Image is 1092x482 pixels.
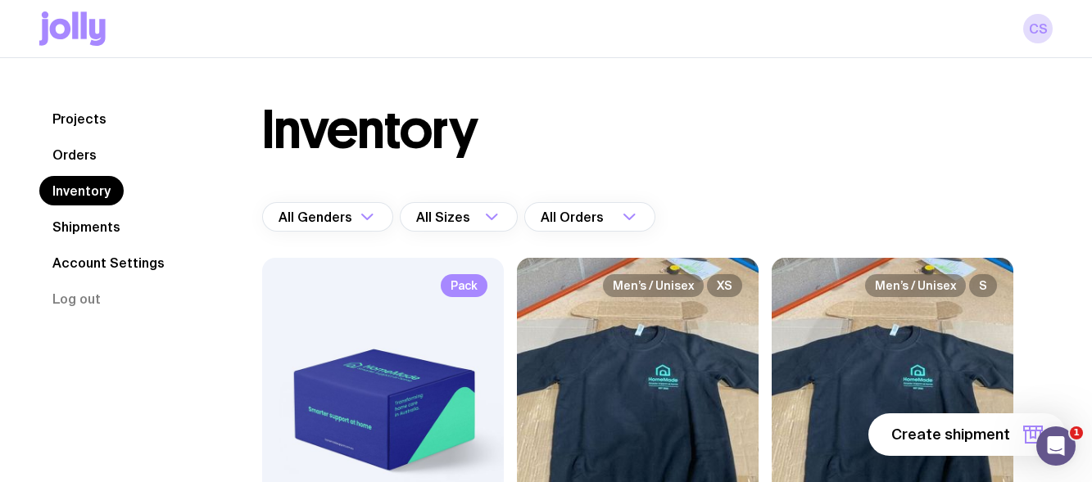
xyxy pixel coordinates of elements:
span: All Genders [279,202,356,232]
span: S [969,274,997,297]
a: CS [1023,14,1053,43]
button: Log out [39,284,114,313]
div: Search for option [262,202,393,232]
a: Inventory [39,176,124,205]
span: 1 [1070,426,1083,439]
a: Account Settings [39,248,178,277]
h1: Inventory [262,104,478,156]
span: Men’s / Unisex [865,274,966,297]
input: Search for option [607,202,618,232]
span: Pack [441,274,487,297]
div: Search for option [524,202,655,232]
button: Create shipment [868,413,1066,456]
input: Search for option [474,202,480,232]
span: Men’s / Unisex [603,274,704,297]
a: Shipments [39,212,134,241]
iframe: Intercom live chat [1036,426,1076,466]
a: Orders [39,140,110,169]
span: Create shipment [891,425,1010,444]
span: XS [707,274,742,297]
div: Search for option [400,202,518,232]
span: All Sizes [416,202,474,232]
span: All Orders [541,202,607,232]
a: Projects [39,104,120,133]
